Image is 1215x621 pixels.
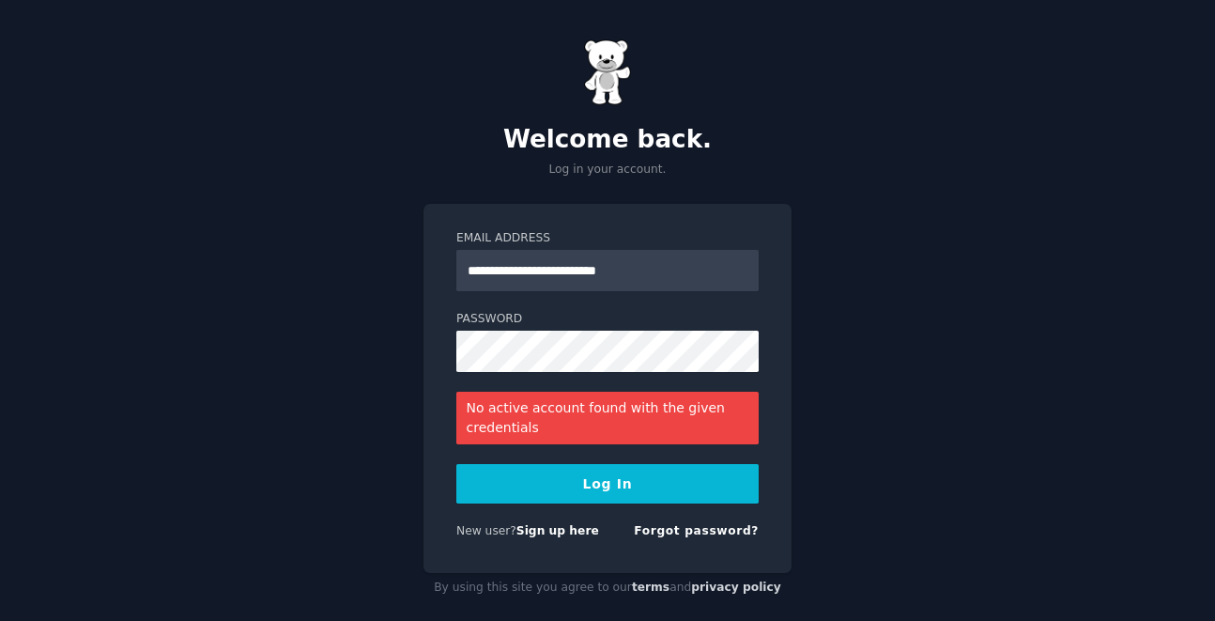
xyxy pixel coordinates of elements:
a: terms [632,581,669,594]
a: privacy policy [691,581,781,594]
span: New user? [456,524,516,537]
h2: Welcome back. [423,125,792,155]
label: Email Address [456,230,759,247]
a: Sign up here [516,524,599,537]
a: Forgot password? [634,524,759,537]
img: Gummy Bear [584,39,631,105]
label: Password [456,311,759,328]
div: By using this site you agree to our and [423,573,792,603]
button: Log In [456,464,759,504]
div: No active account found with the given credentials [456,392,759,444]
p: Log in your account. [423,162,792,179]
